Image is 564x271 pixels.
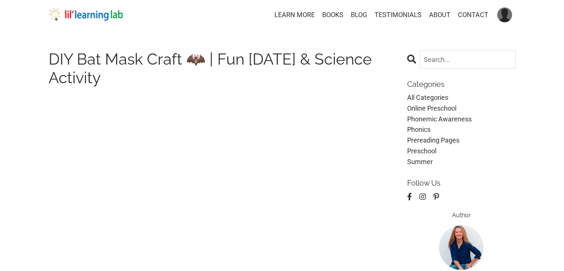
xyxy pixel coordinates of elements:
p: Categories [407,80,516,89]
h1: DIY Bat Mask Craft 🦇 | Fun [DATE] & Science Activity [49,50,396,88]
a: ABOUT [429,10,451,20]
a: summer [407,157,516,167]
a: phonics [407,124,516,135]
p: Follow Us [407,179,516,187]
a: online preschool [407,103,516,114]
a: phonemic awareness [407,114,516,125]
img: lil' learning lab [49,8,123,21]
img: User Avatar [497,7,512,22]
input: Search... [420,50,516,69]
a: preschool [407,146,516,157]
a: All Categories [407,92,516,103]
a: prereading pages [407,135,516,146]
a: BOOKS [322,10,343,20]
a: BLOG [351,10,367,20]
a: CONTACT [458,10,488,20]
a: LEARN MORE [274,10,315,20]
h6: Author [407,212,516,219]
a: TESTIMONIALS [375,10,422,20]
